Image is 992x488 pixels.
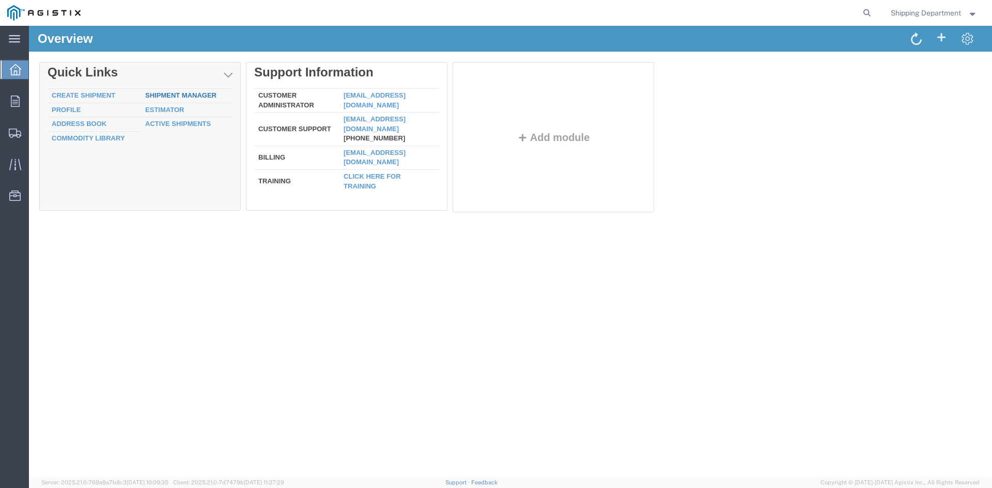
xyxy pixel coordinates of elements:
a: [EMAIL_ADDRESS][DOMAIN_NAME] [315,123,377,140]
iframe: FS Legacy Container [29,26,992,477]
td: Customer Administrator [225,63,311,87]
a: [EMAIL_ADDRESS][DOMAIN_NAME] [315,66,377,83]
a: Shipment Manager [116,66,188,73]
a: [EMAIL_ADDRESS][DOMAIN_NAME] [315,89,377,107]
td: Customer Support [225,87,311,120]
a: Feedback [471,479,498,485]
a: Click here for training [315,147,372,164]
button: Add module [485,106,564,117]
span: Server: 2025.21.0-769a9a7b8c3 [41,479,168,485]
a: Active Shipments [116,94,182,102]
span: [DATE] 10:09:35 [127,479,168,485]
a: Profile [23,80,52,88]
div: Support Information [225,39,410,54]
img: logo [7,5,81,21]
a: Address Book [23,94,78,102]
td: Training [225,144,311,165]
span: Shipping Department [891,7,961,19]
span: Copyright © [DATE]-[DATE] Agistix Inc., All Rights Reserved [820,478,980,487]
a: Support [445,479,471,485]
span: [DATE] 11:37:29 [244,479,284,485]
span: Client: 2025.21.0-7d7479b [173,479,284,485]
a: Estimator [116,80,155,88]
a: Commodity Library [23,108,96,116]
td: Billing [225,120,311,144]
button: Shipping Department [890,7,978,19]
td: [PHONE_NUMBER] [311,87,410,120]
